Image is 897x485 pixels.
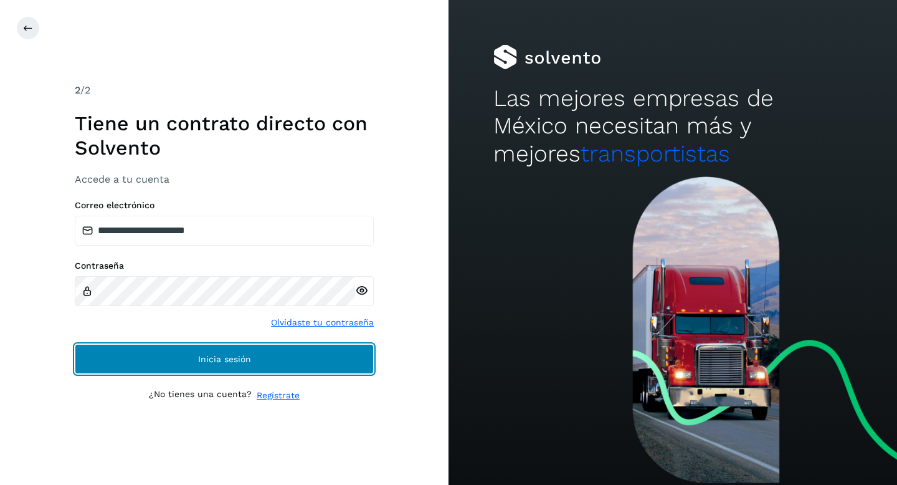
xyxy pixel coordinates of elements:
a: Regístrate [257,389,300,402]
h1: Tiene un contrato directo con Solvento [75,112,374,160]
label: Correo electrónico [75,200,374,211]
p: ¿No tienes una cuenta? [149,389,252,402]
span: Inicia sesión [198,355,251,363]
span: 2 [75,84,80,96]
a: Olvidaste tu contraseña [271,316,374,329]
label: Contraseña [75,261,374,271]
div: /2 [75,83,374,98]
span: transportistas [581,140,730,167]
h3: Accede a tu cuenta [75,173,374,185]
h2: Las mejores empresas de México necesitan más y mejores [493,85,852,168]
button: Inicia sesión [75,344,374,374]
